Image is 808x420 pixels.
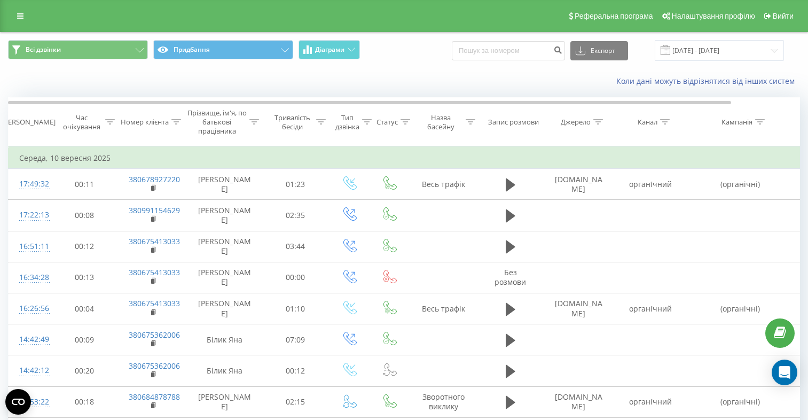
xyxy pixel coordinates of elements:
[129,298,180,308] a: 380675413033
[299,40,360,59] button: Діаграми
[271,113,313,131] div: Тривалість бесіди
[721,118,752,127] div: Кампанія
[174,45,210,54] font: Придбання
[121,118,169,127] div: Номер клієнта
[187,262,262,293] td: [PERSON_NAME]
[495,267,526,287] span: Без розмови
[409,169,478,200] td: Весь трафік
[773,12,794,20] span: Вийти
[26,45,61,54] span: Всі дзвінки
[561,118,591,127] div: Джерело
[615,293,687,324] td: органі́чний
[687,386,794,417] td: (органічні)
[570,41,628,60] button: Експорт
[772,360,797,385] div: Відкрийте Intercom Messenger
[129,174,180,184] a: 380678927220
[129,361,180,371] a: 380675362006
[19,272,49,282] font: 16:34:28
[187,200,262,231] td: [PERSON_NAME]
[19,303,49,313] font: 16:26:56
[452,41,565,60] input: Пошук за номером
[187,231,262,262] td: [PERSON_NAME]
[2,118,56,127] div: [PERSON_NAME]
[615,169,687,200] td: органі́чний
[418,113,463,131] div: Назва басейну
[19,209,49,220] font: 17:22:13
[409,386,478,417] td: Зворотного виклику
[488,118,539,127] div: Запис розмови
[187,169,262,200] td: [PERSON_NAME]
[51,324,118,355] td: 00:09
[543,386,615,417] td: [DOMAIN_NAME]
[543,169,615,200] td: [DOMAIN_NAME]
[19,365,49,375] font: 14:42:12
[51,262,118,293] td: 00:13
[335,113,359,131] div: Тип дзвінка
[129,392,180,402] a: 380684878788
[187,386,262,417] td: [PERSON_NAME]
[60,113,103,131] div: Час очікування
[262,324,329,355] td: 07:09
[19,178,49,189] font: 17:49:32
[262,231,329,262] td: 03:44
[51,169,118,200] td: 00:11
[51,200,118,231] td: 00:08
[8,40,148,59] button: Всі дзвінки
[51,231,118,262] td: 00:12
[51,293,118,324] td: 00:04
[262,386,329,417] td: 02:15
[51,386,118,417] td: 00:18
[262,200,329,231] td: 02:35
[615,386,687,417] td: органі́чний
[51,355,118,386] td: 00:20
[687,293,794,324] td: (органічні)
[616,76,800,86] a: Коли дані можуть відрізнятися від інших систем
[187,355,262,386] td: Білик Яна
[262,293,329,324] td: 01:10
[672,12,755,20] span: Налаштування профілю
[19,396,49,407] font: 12:53:22
[187,108,247,136] div: Прізвище, ім'я, по батькові працівника
[409,293,478,324] td: Весь трафік
[129,330,180,340] a: 380675362006
[129,205,180,215] a: 380991154629
[315,46,344,53] span: Діаграми
[153,40,293,59] button: Придбання
[376,118,398,127] div: Статус
[591,47,615,55] font: Експорт
[187,293,262,324] td: [PERSON_NAME]
[638,118,657,127] div: Канал
[19,334,49,344] font: 14:42:49
[5,389,31,415] button: Відкрити віджет CMP
[262,169,329,200] td: 01:23
[262,355,329,386] td: 00:12
[129,267,180,277] a: 380675413033
[575,12,653,20] span: Реферальна програма
[187,324,262,355] td: Білик Яна
[687,169,794,200] td: (органічні)
[19,241,49,251] font: 16:51:11
[262,262,329,293] td: 00:00
[129,236,180,246] a: 380675413033
[543,293,615,324] td: [DOMAIN_NAME]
